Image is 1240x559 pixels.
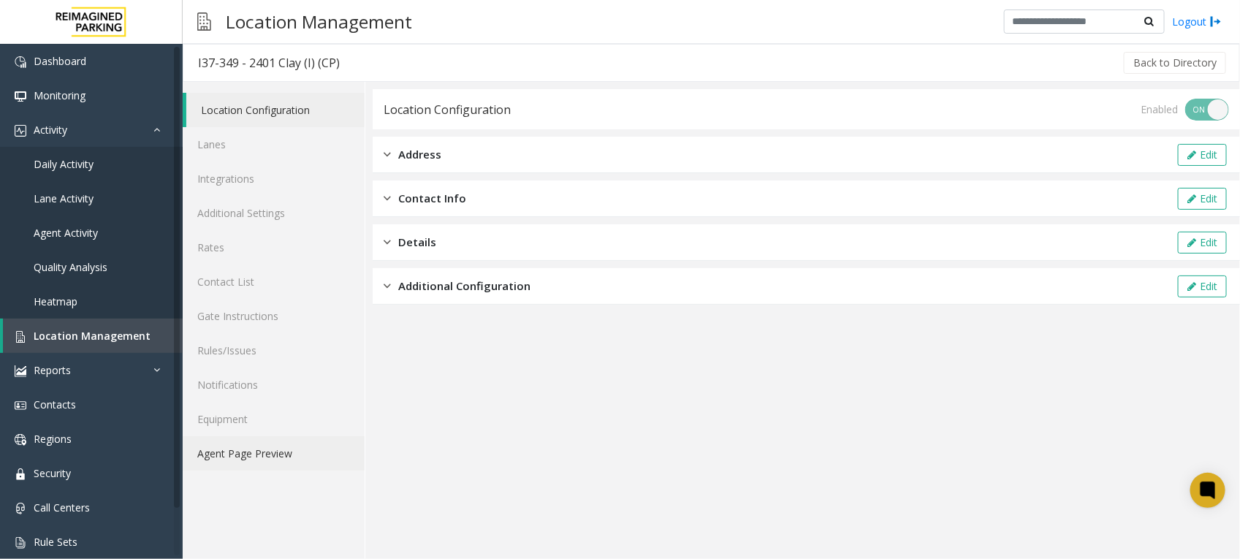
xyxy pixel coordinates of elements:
[15,537,26,549] img: 'icon'
[384,278,391,294] img: closed
[183,230,365,265] a: Rates
[1178,188,1227,210] button: Edit
[34,226,98,240] span: Agent Activity
[197,4,211,39] img: pageIcon
[183,333,365,368] a: Rules/Issues
[1210,14,1222,29] img: logout
[198,53,340,72] div: I37-349 - 2401 Clay (I) (CP)
[183,402,365,436] a: Equipment
[34,535,77,549] span: Rule Sets
[15,434,26,446] img: 'icon'
[398,278,530,294] span: Additional Configuration
[34,88,85,102] span: Monitoring
[34,432,72,446] span: Regions
[1178,232,1227,254] button: Edit
[398,234,436,251] span: Details
[15,503,26,514] img: 'icon'
[384,190,391,207] img: closed
[186,93,365,127] a: Location Configuration
[1178,144,1227,166] button: Edit
[34,398,76,411] span: Contacts
[183,265,365,299] a: Contact List
[398,190,466,207] span: Contact Info
[34,123,67,137] span: Activity
[34,54,86,68] span: Dashboard
[183,368,365,402] a: Notifications
[34,363,71,377] span: Reports
[15,125,26,137] img: 'icon'
[183,127,365,161] a: Lanes
[1141,102,1178,117] div: Enabled
[15,331,26,343] img: 'icon'
[1124,52,1226,74] button: Back to Directory
[183,436,365,471] a: Agent Page Preview
[34,329,151,343] span: Location Management
[15,400,26,411] img: 'icon'
[384,234,391,251] img: closed
[183,196,365,230] a: Additional Settings
[34,157,94,171] span: Daily Activity
[15,468,26,480] img: 'icon'
[34,294,77,308] span: Heatmap
[34,260,107,274] span: Quality Analysis
[398,146,441,163] span: Address
[15,56,26,68] img: 'icon'
[3,319,183,353] a: Location Management
[1172,14,1222,29] a: Logout
[34,501,90,514] span: Call Centers
[183,161,365,196] a: Integrations
[34,466,71,480] span: Security
[15,91,26,102] img: 'icon'
[183,299,365,333] a: Gate Instructions
[384,146,391,163] img: closed
[1178,275,1227,297] button: Edit
[15,365,26,377] img: 'icon'
[218,4,419,39] h3: Location Management
[384,100,511,119] div: Location Configuration
[34,191,94,205] span: Lane Activity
